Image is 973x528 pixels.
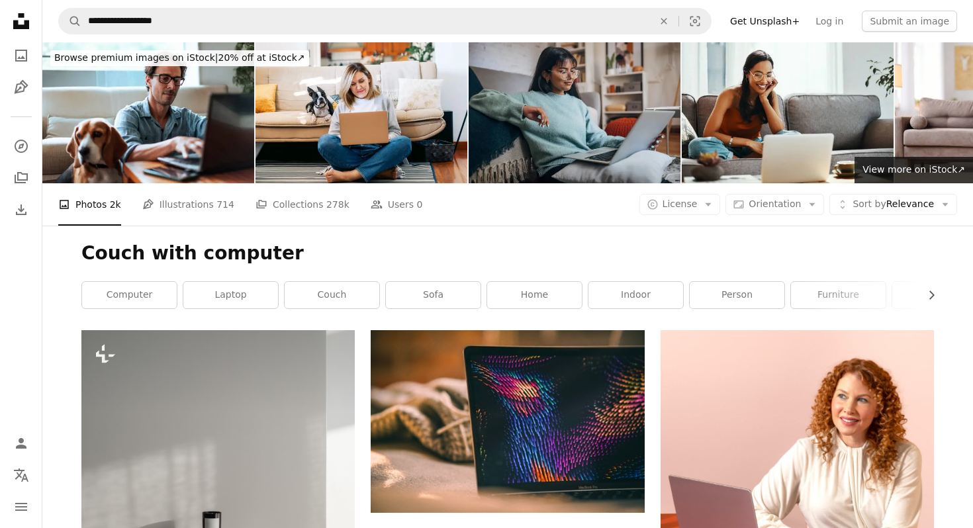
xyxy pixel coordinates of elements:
span: Sort by [853,198,886,209]
button: Clear [649,9,678,34]
a: Illustrations [8,74,34,101]
a: person [690,282,784,308]
a: Photos [8,42,34,69]
a: Download History [8,197,34,223]
a: Get Unsplash+ [722,11,808,32]
a: Log in / Sign up [8,430,34,457]
a: a laptop computer sitting on top of a bed [371,415,644,427]
span: 714 [216,197,234,212]
a: Collections 278k [255,183,349,226]
span: Browse premium images on iStock | [54,52,218,63]
img: a laptop computer sitting on top of a bed [371,330,644,512]
form: Find visuals sitewide [58,8,712,34]
span: Relevance [853,198,934,211]
span: 20% off at iStock ↗ [54,52,305,63]
a: View more on iStock↗ [855,157,973,183]
img: Sofa time is for movie marathons [682,42,894,183]
button: Orientation [725,194,824,215]
button: Language [8,462,34,488]
img: Young woman working from home with a boston terrier dog. Freelancer businesswoman using laptop at... [255,42,467,183]
button: Menu [8,494,34,520]
button: Submit an image [862,11,957,32]
a: Illustrations 714 [142,183,234,226]
a: Explore [8,133,34,159]
img: Mid-aged man comfortably working at home sitting on the floor with his Beagle dog by his side [42,42,254,183]
a: Collections [8,165,34,191]
a: sofa [386,282,481,308]
a: Log in [808,11,851,32]
a: Browse premium images on iStock|20% off at iStock↗ [42,42,317,74]
a: home [487,282,582,308]
a: computer [82,282,177,308]
span: 0 [416,197,422,212]
span: View more on iStock ↗ [862,164,965,175]
span: Orientation [749,198,801,209]
button: License [639,194,721,215]
a: indoor [588,282,683,308]
a: couch [285,282,379,308]
a: laptop [183,282,278,308]
button: scroll list to the right [919,282,934,308]
button: Visual search [679,9,711,34]
span: License [663,198,698,209]
h1: Couch with computer [81,242,934,265]
a: furniture [791,282,886,308]
a: Users 0 [371,183,423,226]
img: Woman relaxing with laptop in modern home [469,42,680,183]
span: 278k [326,197,349,212]
button: Search Unsplash [59,9,81,34]
button: Sort byRelevance [829,194,957,215]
